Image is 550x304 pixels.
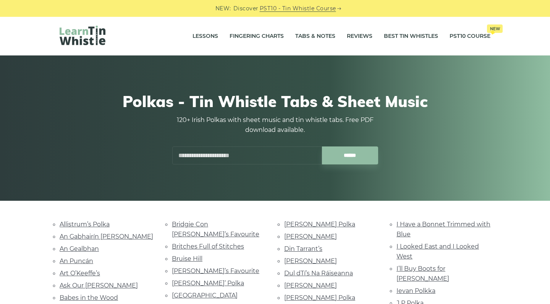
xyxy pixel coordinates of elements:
[284,282,337,289] a: [PERSON_NAME]
[396,221,490,238] a: I Have a Bonnet Trimmed with Blue
[172,292,238,299] a: [GEOGRAPHIC_DATA]
[192,27,218,46] a: Lessons
[172,255,202,262] a: Bruise Hill
[60,245,99,252] a: An Gealbhan
[172,267,259,275] a: [PERSON_NAME]’s Favourite
[284,221,355,228] a: [PERSON_NAME] Polka
[284,257,337,265] a: [PERSON_NAME]
[230,27,284,46] a: Fingering Charts
[172,243,244,250] a: Britches Full of Stitches
[60,221,110,228] a: Allistrum’s Polka
[60,257,93,265] a: An Puncán
[295,27,335,46] a: Tabs & Notes
[284,270,353,277] a: Dul dTí’s Na Ráiseanna
[396,243,479,260] a: I Looked East and I Looked West
[60,92,490,111] h1: Polkas - Tin Whistle Tabs & Sheet Music
[284,245,322,252] a: Din Tarrant’s
[172,115,378,135] p: 120+ Irish Polkas with sheet music and tin whistle tabs. Free PDF download available.
[284,233,337,240] a: [PERSON_NAME]
[347,27,372,46] a: Reviews
[60,294,118,301] a: Babes in the Wood
[172,221,259,238] a: Bridgie Con [PERSON_NAME]’s Favourite
[172,280,244,287] a: [PERSON_NAME]’ Polka
[384,27,438,46] a: Best Tin Whistles
[60,233,153,240] a: An Gabhairín [PERSON_NAME]
[450,27,490,46] a: PST10 CourseNew
[396,265,449,282] a: I’ll Buy Boots for [PERSON_NAME]
[60,26,105,45] img: LearnTinWhistle.com
[284,294,355,301] a: [PERSON_NAME] Polka
[396,287,435,294] a: Ievan Polkka
[487,24,503,33] span: New
[60,270,100,277] a: Art O’Keeffe’s
[60,282,138,289] a: Ask Our [PERSON_NAME]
